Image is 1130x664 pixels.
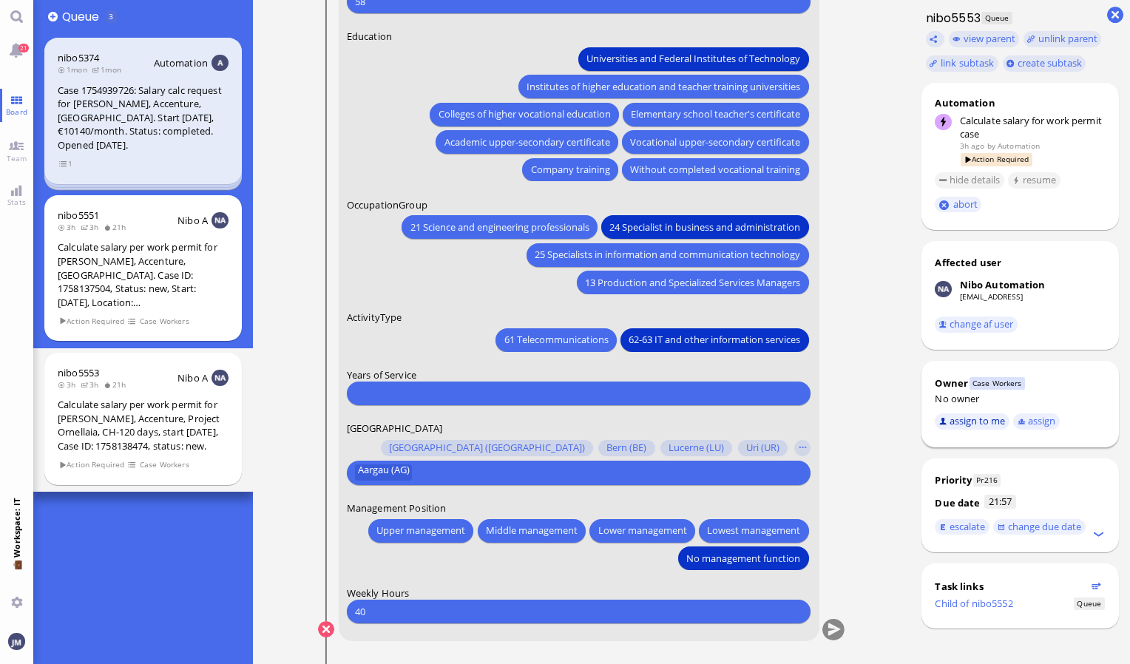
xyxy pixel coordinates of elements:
[347,421,442,434] span: [GEOGRAPHIC_DATA]
[347,311,402,324] span: ActivityType
[368,518,473,542] button: Upper management
[478,518,586,542] button: Middle management
[935,281,951,297] img: Nibo Automation
[984,475,998,485] span: 216
[389,442,585,454] span: [GEOGRAPHIC_DATA] ([GEOGRAPHIC_DATA])
[104,222,131,232] span: 21h
[935,172,1004,189] button: hide details
[935,496,980,509] div: Due date
[623,102,808,126] button: Elementary school teacher's certificate
[935,316,1018,333] button: change af user
[984,495,1016,508] span: 21:57
[58,64,92,75] span: 1mon
[941,56,995,70] span: link subtask
[687,550,801,566] span: No management function
[926,31,945,47] button: Copy ticket nibo5553 link to clipboard
[746,442,779,454] span: Uri (UR)
[960,114,1106,140] div: Calculate salary for work permit case
[154,56,208,70] span: Automation
[436,130,618,154] button: Academic upper-secondary certificate
[1092,581,1101,591] button: Show flow diagram
[439,106,611,122] span: Colleges of higher vocational education
[1074,597,1104,610] span: Status
[577,271,808,294] button: 13 Production and Specialized Services Managers
[1008,172,1060,189] button: resume
[578,47,808,70] button: Universities and Federal Institutes of Technology
[11,558,22,591] span: 💼 Workspace: IT
[699,518,808,542] button: Lowest management
[993,519,1086,535] button: change due date
[935,392,1106,405] div: No owner
[935,580,1087,593] div: Task links
[444,134,610,149] span: Academic upper-secondary certificate
[632,106,801,122] span: Elementary school teacher's certificate
[1013,413,1060,430] button: assign
[935,376,968,390] div: Owner
[62,8,104,25] span: Queue
[535,247,801,262] span: 25 Specialists in information and communication technology
[669,442,724,454] span: Lucerne (LU)
[970,377,1025,390] span: Case Workers
[18,44,29,52] span: 21
[504,332,609,348] span: 61 Telecommunications
[1003,55,1086,72] button: create subtask
[347,30,392,43] span: Education
[109,11,113,21] span: 3
[976,475,984,485] span: Pr
[921,10,981,27] h1: nibo5553
[58,379,81,390] span: 3h
[58,222,81,232] span: 3h
[660,440,732,456] button: Lucerne (LU)
[935,256,1001,269] div: Affected user
[58,398,229,453] div: Calculate salary per work permit for [PERSON_NAME], Accenture, Project Ornellaia, CH-120 days, st...
[58,366,99,379] span: nibo5553
[981,12,1012,24] span: Queue
[48,12,58,21] button: Add
[347,197,427,211] span: OccupationGroup
[212,55,228,71] img: Aut
[527,78,801,94] span: Institutes of higher education and teacher training universities
[318,621,334,637] button: Cancel
[949,31,1020,47] button: view parent
[139,458,189,471] span: Case Workers
[81,222,104,232] span: 3h
[987,140,995,151] span: by
[622,157,808,181] button: Without completed vocational training
[523,157,618,181] button: Company training
[935,96,1106,109] div: Automation
[622,130,808,154] button: Vocational upper-secondary certificate
[961,153,1032,166] span: Action Required
[347,367,416,381] span: Years of Service
[708,523,801,538] span: Lowest management
[410,219,589,234] span: 21 Science and engineering professionals
[4,197,30,207] span: Stats
[92,64,126,75] span: 1mon
[402,215,598,239] button: 21 Science and engineering professionals
[926,55,998,72] task-group-action-menu: link subtask
[486,523,578,538] span: Middle management
[960,278,1046,291] div: Nibo Automation
[58,51,99,64] a: nibo5374
[738,440,788,456] button: Uri (UR)
[177,214,208,227] span: Nibo A
[376,523,465,538] span: Upper management
[58,157,73,170] span: view 1 items
[960,291,1024,302] a: [EMAIL_ADDRESS]
[598,523,687,538] span: Lower management
[531,162,610,177] span: Company training
[935,519,989,535] button: escalate
[998,140,1040,151] span: automation@bluelakelegal.com
[104,379,131,390] span: 21h
[631,162,801,177] span: Without completed vocational training
[347,501,446,515] span: Management Position
[587,51,801,67] span: Universities and Federal Institutes of Technology
[212,370,228,386] img: NA
[212,212,228,228] img: NA
[8,633,24,649] img: You
[620,328,808,351] button: 62-63 IT and other information services
[81,379,104,390] span: 3h
[629,332,801,348] span: 62-63 IT and other information services
[381,440,593,456] button: [GEOGRAPHIC_DATA] ([GEOGRAPHIC_DATA])
[58,209,99,222] span: nibo5551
